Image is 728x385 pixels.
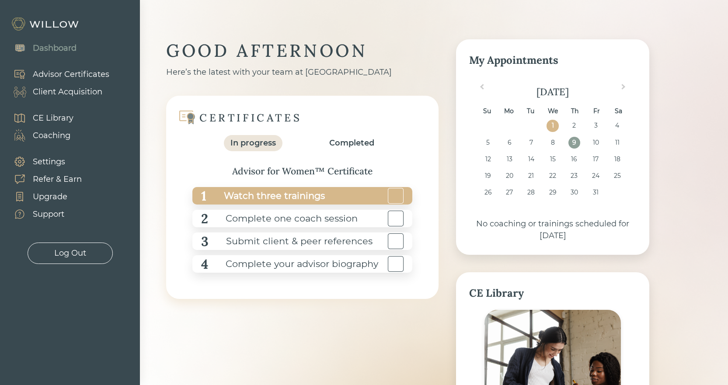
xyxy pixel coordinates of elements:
div: Log Out [54,247,86,259]
div: [DATE] [469,85,636,99]
div: Choose Sunday, October 12th, 2025 [482,153,494,165]
div: 2 [201,209,208,229]
img: Willow [11,17,81,31]
div: Choose Saturday, October 25th, 2025 [611,170,623,182]
div: Complete your advisor biography [208,254,378,274]
div: 1 [201,186,206,206]
div: Choose Wednesday, October 8th, 2025 [547,137,558,149]
div: Tu [525,105,536,117]
div: Choose Sunday, October 26th, 2025 [482,187,494,198]
div: month 2025-10 [472,120,633,203]
a: Upgrade [4,188,82,205]
div: Here’s the latest with your team at [GEOGRAPHIC_DATA] [166,66,439,78]
div: Watch three trainings [206,186,325,206]
a: Coaching [4,127,73,144]
div: Choose Saturday, October 11th, 2025 [611,137,623,149]
div: Choose Wednesday, October 22nd, 2025 [547,170,558,182]
div: No coaching or trainings scheduled for [DATE] [469,218,636,242]
a: Settings [4,153,82,170]
div: Choose Monday, October 13th, 2025 [504,153,516,165]
div: Choose Friday, October 3rd, 2025 [590,120,602,132]
div: CERTIFICATES [199,111,302,125]
div: CE Library [469,285,636,301]
div: Choose Thursday, October 30th, 2025 [568,187,580,198]
div: Choose Tuesday, October 21st, 2025 [525,170,537,182]
div: Refer & Earn [33,173,82,185]
div: We [547,105,558,117]
div: Choose Sunday, October 19th, 2025 [482,170,494,182]
div: Choose Friday, October 31st, 2025 [590,187,602,198]
a: Refer & Earn [4,170,82,188]
a: Client Acquisition [4,83,109,101]
a: CE Library [4,109,73,127]
div: Choose Saturday, October 4th, 2025 [611,120,623,132]
div: Advisor Certificates [33,69,109,80]
div: Support [33,208,64,220]
div: Choose Tuesday, October 14th, 2025 [525,153,537,165]
div: Completed [329,137,374,149]
div: Choose Wednesday, October 29th, 2025 [547,187,558,198]
div: Choose Friday, October 10th, 2025 [590,137,602,149]
button: Previous Month [474,82,488,96]
div: Choose Saturday, October 18th, 2025 [611,153,623,165]
div: Choose Tuesday, October 28th, 2025 [525,187,537,198]
div: GOOD AFTERNOON [166,39,439,62]
div: 3 [201,232,209,251]
div: Mo [503,105,515,117]
div: Client Acquisition [33,86,102,98]
div: Dashboard [33,42,77,54]
div: Choose Wednesday, October 15th, 2025 [547,153,558,165]
div: Th [569,105,581,117]
div: Upgrade [33,191,67,203]
div: Choose Thursday, October 16th, 2025 [568,153,580,165]
div: Choose Thursday, October 2nd, 2025 [568,120,580,132]
a: Dashboard [4,39,77,57]
div: Choose Sunday, October 5th, 2025 [482,137,494,149]
div: Choose Friday, October 24th, 2025 [590,170,602,182]
div: In progress [230,137,276,149]
div: Choose Monday, October 27th, 2025 [504,187,516,198]
div: Advisor for Women™ Certificate [184,164,421,178]
div: Fr [591,105,603,117]
div: Submit client & peer references [209,232,373,251]
div: Choose Thursday, October 23rd, 2025 [568,170,580,182]
div: Choose Wednesday, October 1st, 2025 [547,120,558,132]
div: Coaching [33,130,70,142]
div: Choose Monday, October 20th, 2025 [504,170,516,182]
div: My Appointments [469,52,636,68]
a: Advisor Certificates [4,66,109,83]
div: Choose Monday, October 6th, 2025 [504,137,516,149]
div: Choose Tuesday, October 7th, 2025 [525,137,537,149]
div: Complete one coach session [208,209,358,229]
div: Sa [613,105,624,117]
div: 4 [201,254,208,274]
div: Settings [33,156,65,168]
div: CE Library [33,112,73,124]
div: Su [481,105,493,117]
div: Choose Thursday, October 9th, 2025 [568,137,580,149]
div: Choose Friday, October 17th, 2025 [590,153,602,165]
button: Next Month [617,82,631,96]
